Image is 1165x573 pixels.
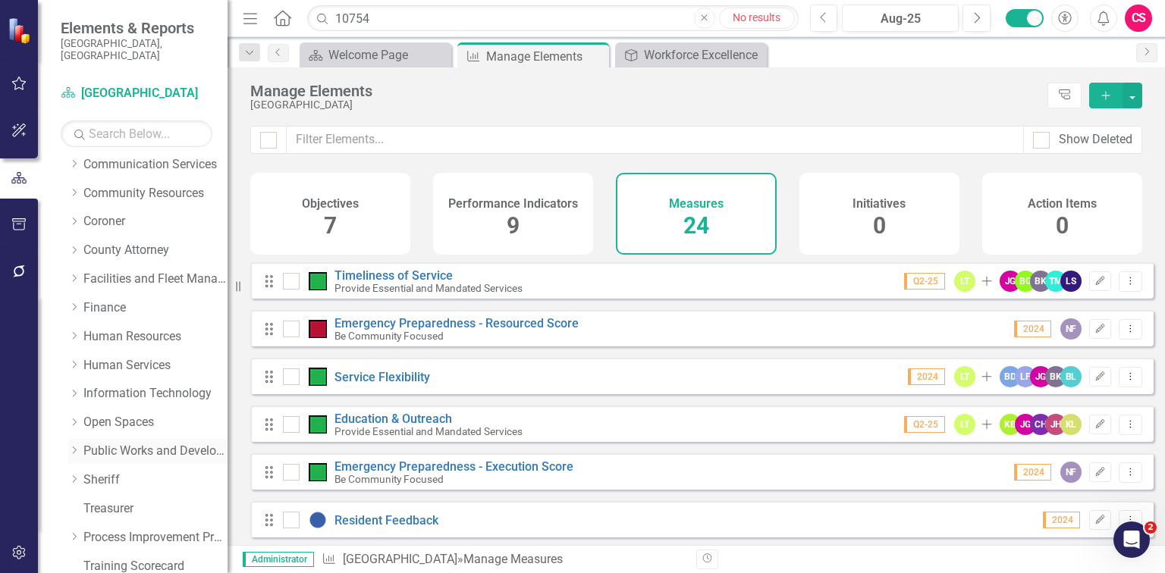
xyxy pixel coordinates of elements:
[954,366,975,387] div: LT
[1045,271,1066,292] div: TM
[507,212,520,239] span: 9
[83,385,228,402] a: Information Technology
[83,328,228,346] a: Human Resources
[334,316,579,330] a: Emergency Preparedness - Resourced Score
[286,126,1024,154] input: Filter Elements...
[669,197,724,211] h4: Measures
[644,45,763,64] div: Workforce Excellence
[324,212,337,239] span: 7
[334,513,438,528] a: Resident Feedback
[842,5,959,32] button: Aug-25
[83,185,228,202] a: Community Resources
[853,197,906,211] h4: Initiatives
[328,45,447,64] div: Welcome Page
[1060,366,1082,387] div: BL
[719,8,795,29] a: No results
[1015,366,1036,387] div: LF
[1028,197,1097,211] h4: Action Items
[334,283,523,294] small: Provide Essential and Mandated Services
[83,471,228,489] a: Sheriff
[83,242,228,259] a: County Attorney
[334,426,523,437] small: Provide Essential and Mandated Services
[486,47,605,66] div: Manage Elements
[61,85,212,102] a: [GEOGRAPHIC_DATA]
[1125,5,1152,32] button: CS
[904,273,945,290] span: Q2-25
[1145,521,1157,534] span: 2
[322,551,685,568] div: » Manage Measures
[683,212,709,239] span: 24
[334,459,573,474] a: Emergency Preparedness - Execution Score
[1113,521,1150,558] iframe: Intercom live chat
[1045,414,1066,435] div: JH
[303,45,447,64] a: Welcome Page
[83,271,228,288] a: Facilities and Fleet Management
[1043,512,1080,528] span: 2024
[334,268,453,283] a: Timeliness of Service
[1014,464,1051,481] span: 2024
[61,121,212,147] input: Search Below...
[309,463,327,481] img: On Target
[1030,366,1051,387] div: JG
[1015,414,1036,435] div: JG
[307,5,798,32] input: Search ClearPoint...
[83,213,228,230] a: Coroner
[83,529,228,546] a: Process Improvement Program
[1030,271,1051,292] div: BK
[309,368,327,386] img: On Target
[83,500,228,518] a: Treasurer
[1000,366,1021,387] div: BD
[302,197,359,211] h4: Objectives
[334,412,452,426] a: Education & Outreach
[619,45,763,64] a: Workforce Excellence
[61,19,212,37] span: Elements & Reports
[1015,271,1036,292] div: BG
[83,414,228,431] a: Open Spaces
[83,299,228,317] a: Finance
[1059,131,1132,149] div: Show Deleted
[309,272,327,290] img: On Target
[1000,414,1021,435] div: KB
[1060,462,1082,483] div: NF
[309,415,327,434] img: On Target
[908,368,945,385] span: 2024
[873,212,886,239] span: 0
[1045,366,1066,387] div: BK
[954,271,975,292] div: LT
[1014,321,1051,337] span: 2024
[1060,414,1082,435] div: KL
[343,552,457,566] a: [GEOGRAPHIC_DATA]
[720,10,794,26] div: No results
[243,552,314,567] span: Administrator
[904,416,945,433] span: Q2-25
[7,17,35,45] img: ClearPoint Strategy
[61,37,212,62] small: [GEOGRAPHIC_DATA], [GEOGRAPHIC_DATA]
[83,156,228,174] a: Communication Services
[1056,212,1069,239] span: 0
[448,197,578,211] h4: Performance Indicators
[250,99,1040,111] div: [GEOGRAPHIC_DATA]
[334,370,430,384] a: Service Flexibility
[1000,271,1021,292] div: JG
[83,357,228,374] a: Human Services
[334,474,444,485] small: Be Community Focused
[334,330,444,342] small: Be Community Focused
[1030,414,1051,435] div: CH
[309,511,327,529] img: Baselining
[954,414,975,435] div: LT
[1060,271,1082,292] div: LS
[1060,318,1082,340] div: NF
[847,10,953,28] div: Aug-25
[250,83,1040,99] div: Manage Elements
[309,320,327,338] img: Below Plan
[83,443,228,460] a: Public Works and Development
